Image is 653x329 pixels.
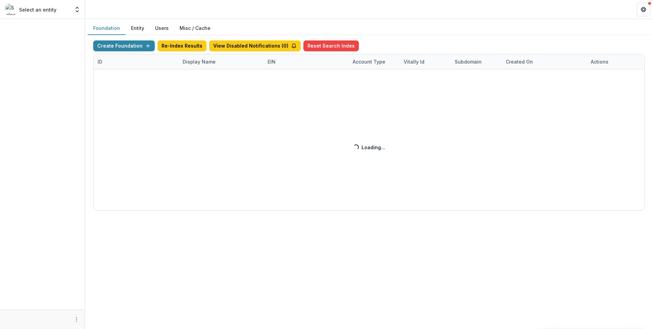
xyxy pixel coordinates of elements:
button: Open entity switcher [72,3,82,16]
button: Misc / Cache [174,22,216,35]
img: Select an entity [5,4,16,15]
button: Foundation [88,22,125,35]
button: Entity [125,22,150,35]
button: Get Help [637,3,650,16]
button: Users [150,22,174,35]
button: More [72,315,81,324]
p: Select an entity [19,6,56,13]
